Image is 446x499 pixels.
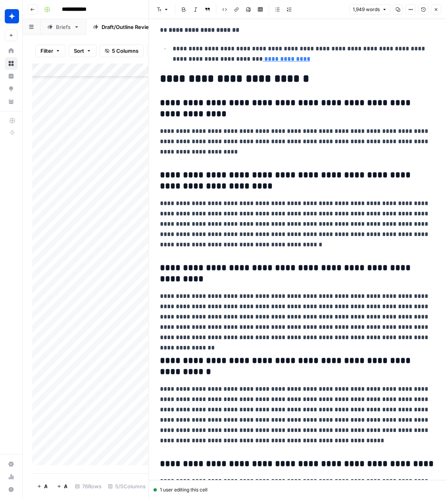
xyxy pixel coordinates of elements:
div: Briefs [56,23,71,31]
button: Help + Support [5,483,17,496]
span: Filter [40,47,53,55]
button: 5 Columns [100,44,144,57]
a: Briefs [40,19,86,35]
span: 1,949 words [353,6,380,13]
a: Insights [5,70,17,83]
button: Filter [35,44,65,57]
button: Add Row [32,480,52,493]
button: Workspace: Wiz [5,6,17,26]
div: 1 user editing this cell [154,486,441,493]
span: Sort [74,47,84,55]
span: Add Row [44,482,47,490]
div: 76 Rows [72,480,105,493]
a: Usage [5,470,17,483]
a: Home [5,44,17,57]
div: Draft/Outline Reviews [102,23,156,31]
a: Browse [5,57,17,70]
a: Opportunities [5,83,17,95]
a: Settings [5,458,17,470]
img: Wiz Logo [5,9,19,23]
div: 5/5 Columns [105,480,149,493]
button: Add 10 Rows [52,480,72,493]
button: Sort [69,44,96,57]
a: Your Data [5,95,17,108]
a: Draft/Outline Reviews [86,19,171,35]
span: 5 Columns [112,47,138,55]
button: 1,949 words [349,4,390,15]
span: Add 10 Rows [64,482,67,490]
